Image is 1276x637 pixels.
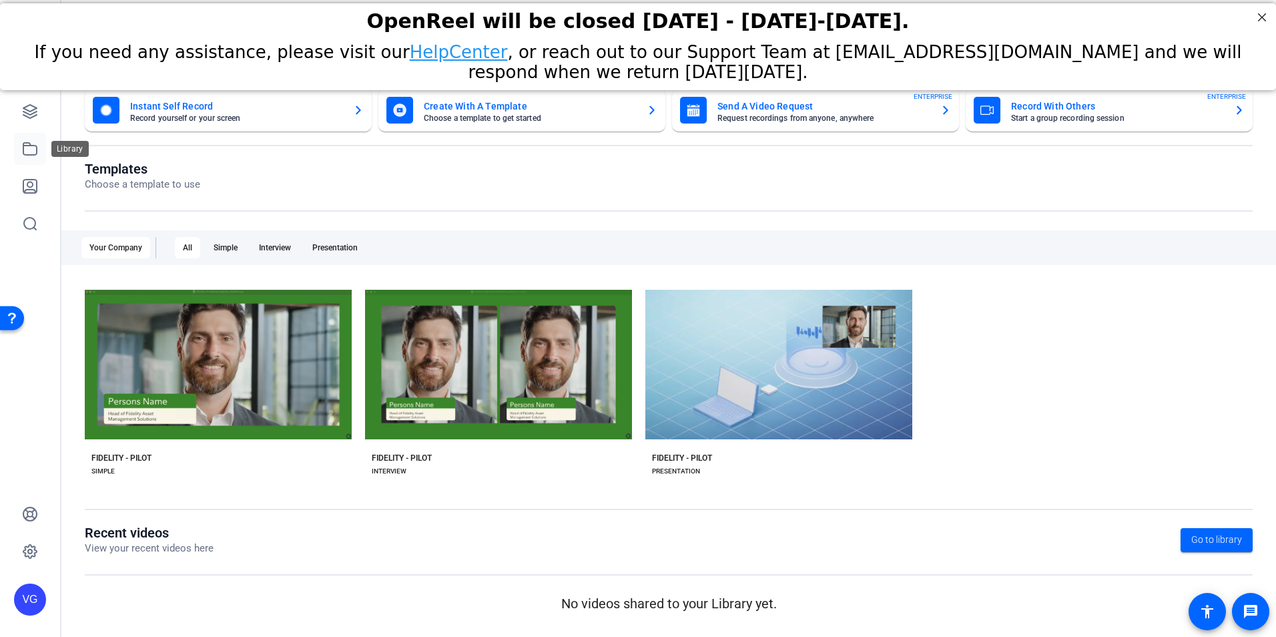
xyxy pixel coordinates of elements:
[410,39,508,59] a: HelpCenter
[914,91,952,101] span: ENTERPRISE
[35,39,1242,79] span: If you need any assistance, please visit our , or reach out to our Support Team at [EMAIL_ADDRESS...
[717,114,930,122] mat-card-subtitle: Request recordings from anyone, anywhere
[91,453,151,463] div: FIDELITY - PILOT
[51,141,89,157] div: Library
[304,237,366,258] div: Presentation
[727,333,743,349] mat-icon: check_circle
[424,98,636,114] mat-card-title: Create With A Template
[17,6,1259,29] div: OpenReel will be closed [DATE] - [DATE]-[DATE].
[1181,528,1253,552] a: Go to library
[175,237,200,258] div: All
[166,333,182,349] mat-icon: check_circle
[185,337,270,345] span: Start with Fidelity - Pilot
[14,584,46,616] div: VG
[130,98,342,114] mat-card-title: Instant Self Record
[85,161,200,177] h1: Templates
[465,337,551,345] span: Start with Fidelity - Pilot
[372,453,432,463] div: FIDELITY - PILOT
[85,525,214,541] h1: Recent videos
[745,337,831,345] span: Start with Fidelity - Pilot
[170,371,186,387] mat-icon: play_arrow
[1191,533,1242,547] span: Go to library
[1011,98,1223,114] mat-card-title: Record With Others
[85,177,200,192] p: Choose a template to use
[749,375,828,383] span: Preview Fidelity - Pilot
[81,237,150,258] div: Your Company
[206,237,246,258] div: Simple
[717,98,930,114] mat-card-title: Send A Video Request
[1207,91,1246,101] span: ENTERPRISE
[450,371,466,387] mat-icon: play_arrow
[188,375,267,383] span: Preview Fidelity - Pilot
[966,89,1253,132] button: Record With OthersStart a group recording sessionENTERPRISE
[730,371,746,387] mat-icon: play_arrow
[1199,604,1215,620] mat-icon: accessibility
[1011,114,1223,122] mat-card-subtitle: Start a group recording session
[85,541,214,556] p: View your recent videos here
[468,375,547,383] span: Preview Fidelity - Pilot
[85,89,372,132] button: Instant Self RecordRecord yourself or your screen
[652,453,712,463] div: FIDELITY - PILOT
[672,89,959,132] button: Send A Video RequestRequest recordings from anyone, anywhereENTERPRISE
[424,114,636,122] mat-card-subtitle: Choose a template to get started
[652,466,700,477] div: PRESENTATION
[378,89,665,132] button: Create With A TemplateChoose a template to get started
[85,594,1253,614] p: No videos shared to your Library yet.
[130,114,342,122] mat-card-subtitle: Record yourself or your screen
[1243,604,1259,620] mat-icon: message
[446,333,462,349] mat-icon: check_circle
[251,237,299,258] div: Interview
[91,466,115,477] div: SIMPLE
[372,466,406,477] div: INTERVIEW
